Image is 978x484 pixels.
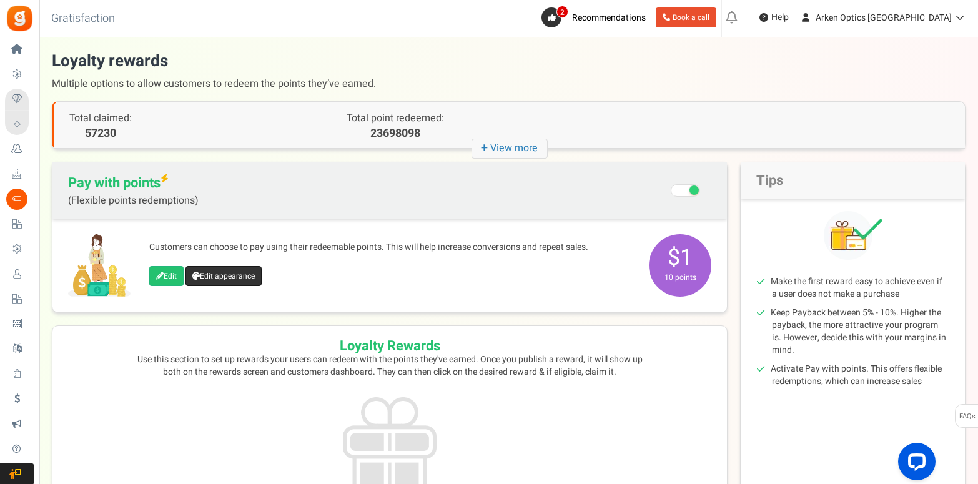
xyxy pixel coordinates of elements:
[149,241,636,254] p: Customers can choose to pay using their redeemable points. This will help increase conversions an...
[52,72,966,95] span: Multiple options to allow customers to redeem the points they’ve earned.
[68,234,131,297] img: Pay with points
[185,266,262,286] a: Edit appearance
[6,4,34,32] img: Gratisfaction
[69,126,132,142] span: 57230
[754,7,794,27] a: Help
[481,139,490,157] strong: +
[649,234,711,297] span: $1
[68,195,199,206] span: (Flexible points redemptions)
[772,307,949,357] li: Keep Payback between 5% - 10%. Higher the payback, the more attractive your program is. However, ...
[52,50,966,95] h1: Loyalty rewards
[652,272,708,283] small: 10 points
[37,6,129,31] h3: Gratisfaction
[149,266,184,286] a: Edit
[65,338,714,353] h2: Loyalty Rewards
[816,11,952,24] span: Arken Optics [GEOGRAPHIC_DATA]
[768,11,789,24] span: Help
[772,363,949,388] li: Activate Pay with points. This offers flexible redemptions, which can increase sales
[130,353,650,378] p: Use this section to set up rewards your users can redeem with the points they've earned. Once you...
[68,175,199,206] span: Pay with points
[824,211,882,260] img: Tips
[69,111,132,126] span: Total claimed:
[282,126,510,142] p: 23698098
[656,7,716,27] a: Book a call
[541,7,651,27] a: 2 Recommendations
[282,111,510,126] p: Total point redeemed:
[572,11,646,24] span: Recommendations
[959,405,976,428] span: FAQs
[556,6,568,18] span: 2
[472,139,548,159] i: View more
[741,162,965,199] h2: Tips
[772,275,949,300] li: Make the first reward easy to achieve even if a user does not make a purchase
